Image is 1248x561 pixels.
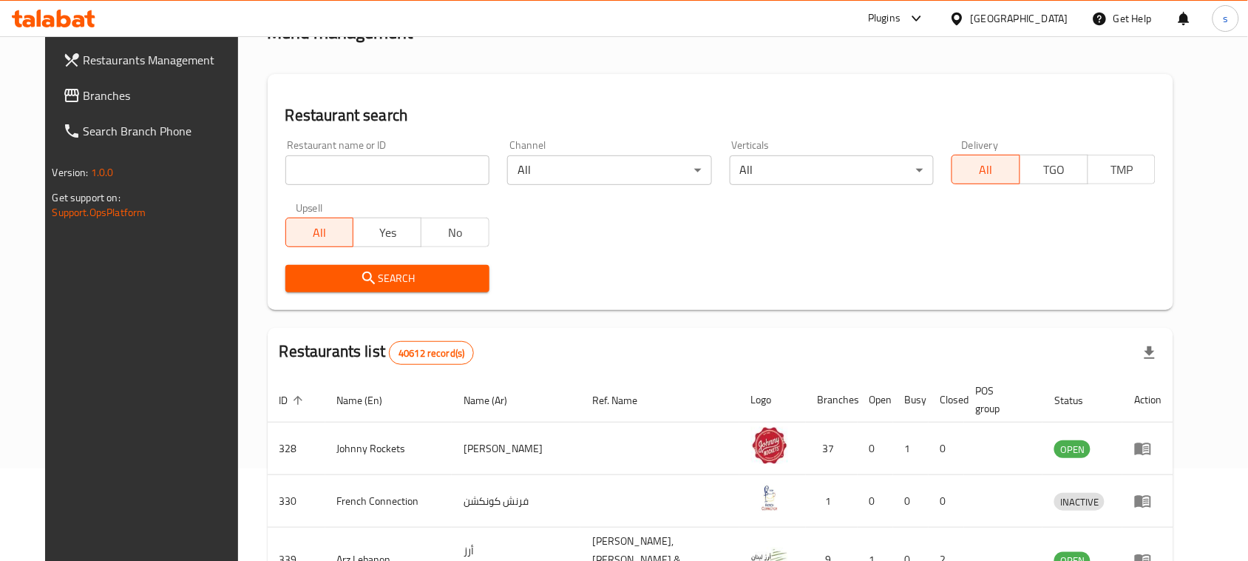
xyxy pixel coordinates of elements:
th: Busy [893,377,929,423]
td: 1 [806,475,858,528]
div: All [507,155,711,185]
th: Action [1122,377,1173,423]
td: 328 [268,423,325,475]
div: Menu [1134,492,1161,510]
a: Support.OpsPlatform [52,203,146,222]
span: 40612 record(s) [390,346,473,360]
span: Branches [84,87,242,104]
button: TMP [1088,155,1156,184]
label: Upsell [296,203,323,213]
span: TGO [1026,159,1082,181]
span: No [427,222,484,243]
a: Restaurants Management [51,42,254,78]
button: TGO [1020,155,1088,184]
td: 0 [858,475,893,528]
td: 1 [893,423,929,475]
label: Delivery [962,140,999,150]
span: All [958,159,1014,181]
h2: Restaurants list [279,340,475,365]
td: 0 [893,475,929,528]
span: Version: [52,163,89,182]
button: No [421,218,489,247]
div: Export file [1132,335,1167,371]
img: Johnny Rockets [751,427,788,464]
div: OPEN [1054,440,1091,458]
button: All [285,218,354,247]
span: INACTIVE [1054,494,1105,511]
span: Status [1054,392,1102,409]
td: 330 [268,475,325,528]
button: All [952,155,1020,184]
div: Plugins [868,10,901,27]
span: Restaurants Management [84,51,242,69]
span: Search [297,269,478,288]
span: 1.0.0 [91,163,114,182]
div: INACTIVE [1054,493,1105,511]
div: Total records count [389,341,474,365]
span: ID [279,392,308,409]
a: Search Branch Phone [51,113,254,149]
td: 0 [929,475,964,528]
span: OPEN [1054,441,1091,458]
span: Name (Ar) [464,392,526,409]
td: Johnny Rockets [325,423,452,475]
th: Closed [929,377,964,423]
td: 37 [806,423,858,475]
th: Branches [806,377,858,423]
span: Yes [359,222,416,243]
button: Yes [353,218,421,247]
span: All [292,222,348,243]
h2: Restaurant search [285,104,1156,127]
span: Search Branch Phone [84,122,242,140]
span: s [1223,10,1228,27]
div: [GEOGRAPHIC_DATA] [971,10,1068,27]
div: Menu [1134,440,1161,457]
td: 0 [929,423,964,475]
div: All [730,155,934,185]
td: [PERSON_NAME] [452,423,580,475]
span: Name (En) [337,392,402,409]
span: POS group [976,382,1025,417]
span: TMP [1094,159,1150,181]
td: 0 [858,423,893,475]
td: French Connection [325,475,452,528]
h2: Menu management [268,21,413,44]
button: Search [285,265,489,292]
th: Logo [739,377,806,423]
th: Open [858,377,893,423]
a: Branches [51,78,254,113]
span: Get support on: [52,188,121,207]
td: فرنش كونكشن [452,475,580,528]
img: French Connection [751,480,788,517]
span: Ref. Name [592,392,657,409]
input: Search for restaurant name or ID.. [285,155,489,185]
